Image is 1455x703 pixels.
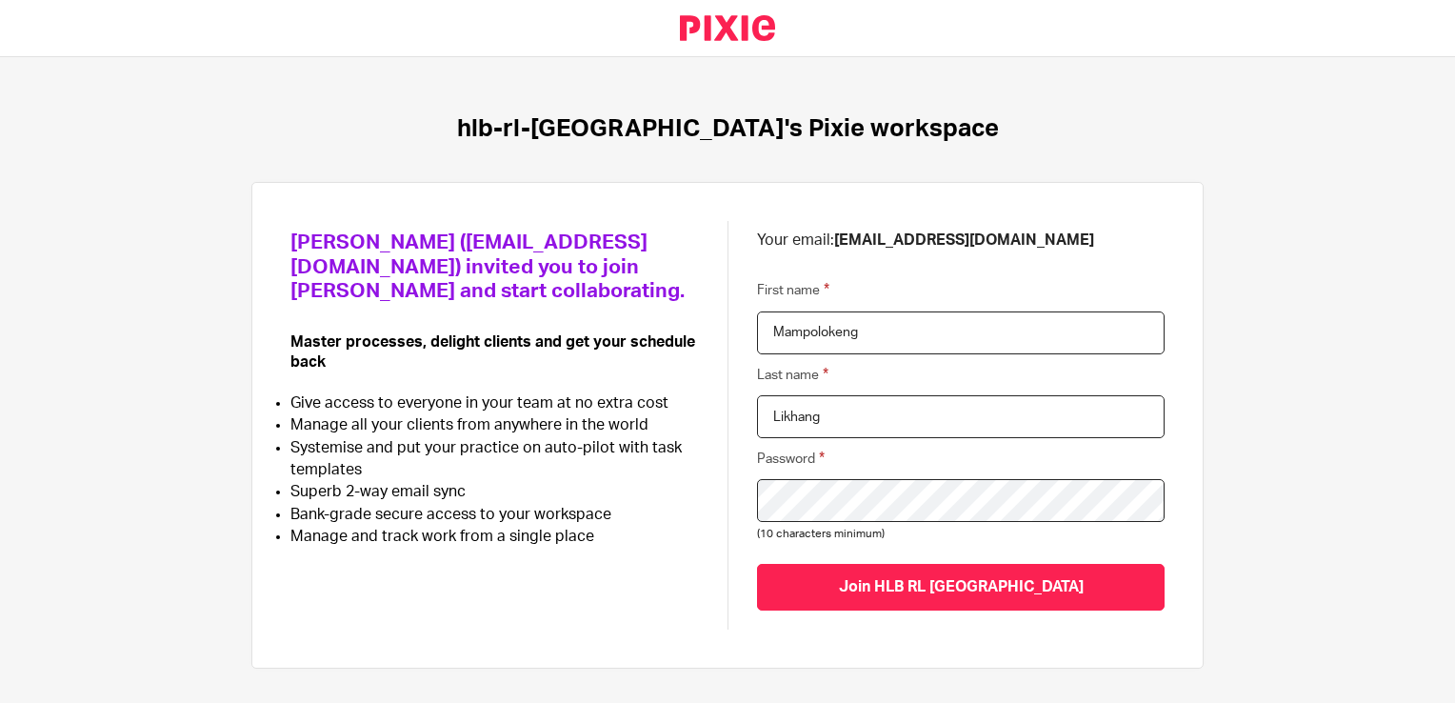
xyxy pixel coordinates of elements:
input: First name [757,311,1165,354]
input: Join HLB RL [GEOGRAPHIC_DATA] [757,564,1165,611]
h1: hlb-rl-[GEOGRAPHIC_DATA]'s Pixie workspace [457,114,999,144]
li: Systemise and put your practice on auto-pilot with task templates [290,437,699,482]
li: Superb 2-way email sync [290,481,699,503]
label: Last name [757,364,828,386]
input: Last name [757,395,1165,438]
li: Give access to everyone in your team at no extra cost [290,392,699,414]
label: Password [757,448,825,470]
li: Bank-grade secure access to your workspace [290,504,699,526]
b: [EMAIL_ADDRESS][DOMAIN_NAME] [834,232,1094,248]
li: Manage and track work from a single place [290,526,699,548]
p: Your email: [757,231,1165,251]
li: Manage all your clients from anywhere in the world [290,414,699,436]
span: (10 characters minimum) [757,529,885,539]
span: [PERSON_NAME] ([EMAIL_ADDRESS][DOMAIN_NAME]) invited you to join [PERSON_NAME] and start collabor... [290,232,685,301]
p: Master processes, delight clients and get your schedule back [290,332,699,373]
label: First name [757,279,829,301]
